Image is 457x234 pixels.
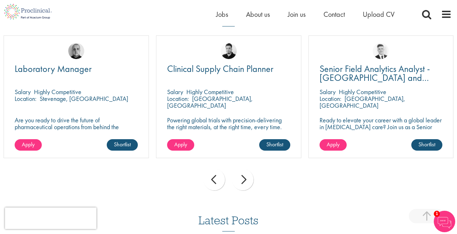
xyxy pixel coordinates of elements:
[15,63,92,75] span: Laboratory Manager
[174,141,187,148] span: Apply
[68,43,84,59] img: Harry Budge
[40,94,128,103] p: Stevenage, [GEOGRAPHIC_DATA]
[411,139,442,151] a: Shortlist
[204,169,225,190] div: prev
[15,94,36,103] span: Location:
[167,139,194,151] a: Apply
[259,139,290,151] a: Shortlist
[15,88,31,96] span: Salary
[167,88,183,96] span: Salary
[186,88,234,96] p: Highly Competitive
[320,64,443,82] a: Senior Field Analytics Analyst - [GEOGRAPHIC_DATA] and [GEOGRAPHIC_DATA]
[199,214,258,231] h3: Latest Posts
[320,139,347,151] a: Apply
[288,10,306,19] a: Join us
[327,141,340,148] span: Apply
[320,88,336,96] span: Salary
[5,208,96,229] iframe: reCAPTCHA
[216,10,228,19] a: Jobs
[15,64,138,73] a: Laboratory Manager
[246,10,270,19] a: About us
[323,10,345,19] a: Contact
[167,64,290,73] a: Clinical Supply Chain Planner
[15,139,42,151] a: Apply
[107,139,138,151] a: Shortlist
[363,10,395,19] a: Upload CV
[320,94,341,103] span: Location:
[34,88,81,96] p: Highly Competitive
[232,169,253,190] div: next
[221,43,237,59] img: Anderson Maldonado
[15,117,138,144] p: Are you ready to drive the future of pharmaceutical operations from behind the scenes? Looking to...
[339,88,386,96] p: Highly Competitive
[167,117,290,130] p: Powering global trials with precision-delivering the right materials, at the right time, every time.
[434,211,455,232] img: Chatbot
[167,94,253,109] p: [GEOGRAPHIC_DATA], [GEOGRAPHIC_DATA]
[167,94,189,103] span: Location:
[373,43,389,59] img: Nicolas Daniel
[320,63,430,93] span: Senior Field Analytics Analyst - [GEOGRAPHIC_DATA] and [GEOGRAPHIC_DATA]
[320,94,405,109] p: [GEOGRAPHIC_DATA], [GEOGRAPHIC_DATA]
[167,63,273,75] span: Clinical Supply Chain Planner
[22,141,35,148] span: Apply
[434,211,440,217] span: 1
[320,117,443,144] p: Ready to elevate your career with a global leader in [MEDICAL_DATA] care? Join us as a Senior Fie...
